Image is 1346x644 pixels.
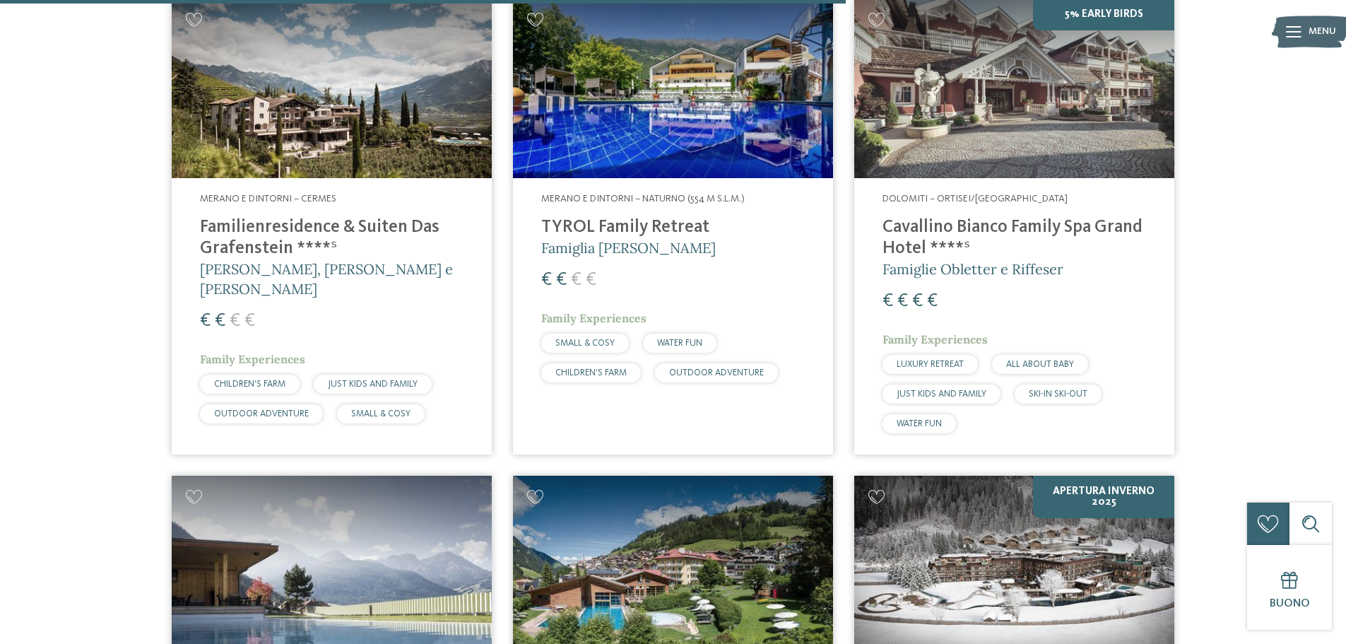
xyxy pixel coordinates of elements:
span: JUST KIDS AND FAMILY [897,390,986,399]
span: SMALL & COSY [555,339,615,348]
span: CHILDREN’S FARM [555,368,627,377]
span: Family Experiences [541,311,647,325]
span: SMALL & COSY [351,409,411,418]
h4: TYROL Family Retreat [541,217,805,238]
span: SKI-IN SKI-OUT [1029,390,1087,399]
span: Dolomiti – Ortisei/[GEOGRAPHIC_DATA] [882,194,1068,204]
span: € [912,292,923,310]
span: Family Experiences [882,332,988,346]
span: JUST KIDS AND FAMILY [328,380,418,389]
span: Famiglia [PERSON_NAME] [541,239,716,257]
span: Merano e dintorni – Cermes [200,194,336,204]
span: OUTDOOR ADVENTURE [214,409,309,418]
span: € [571,271,582,289]
span: Merano e dintorni – Naturno (554 m s.l.m.) [541,194,745,204]
h4: Cavallino Bianco Family Spa Grand Hotel ****ˢ [882,217,1146,259]
span: WATER FUN [657,339,702,348]
span: € [541,271,552,289]
span: Family Experiences [200,352,305,366]
span: € [927,292,938,310]
a: Buono [1247,545,1332,630]
span: € [897,292,908,310]
span: CHILDREN’S FARM [214,380,285,389]
span: LUXURY RETREAT [897,360,964,369]
span: € [215,312,225,330]
span: OUTDOOR ADVENTURE [669,368,764,377]
span: Buono [1270,598,1310,609]
span: Famiglie Obletter e Riffeser [882,260,1063,278]
span: [PERSON_NAME], [PERSON_NAME] e [PERSON_NAME] [200,260,453,298]
span: WATER FUN [897,419,942,428]
span: ALL ABOUT BABY [1006,360,1074,369]
h4: Familienresidence & Suiten Das Grafenstein ****ˢ [200,217,464,259]
span: € [882,292,893,310]
span: € [556,271,567,289]
span: € [230,312,240,330]
span: € [586,271,596,289]
span: € [200,312,211,330]
span: € [244,312,255,330]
